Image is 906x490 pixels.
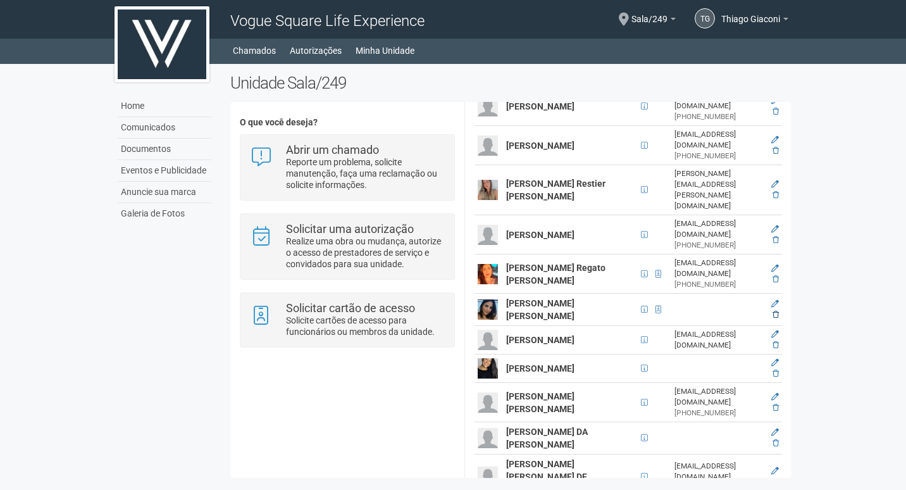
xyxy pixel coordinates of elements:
[674,386,764,408] div: [EMAIL_ADDRESS][DOMAIN_NAME]
[240,118,454,127] h4: O que você deseja?
[478,358,498,379] img: user.png
[118,160,211,182] a: Eventos e Publicidade
[674,168,764,211] div: [PERSON_NAME][EMAIL_ADDRESS][PERSON_NAME][DOMAIN_NAME]
[478,135,498,156] img: user.png
[506,101,574,111] strong: [PERSON_NAME]
[478,180,498,200] img: user.png
[773,369,779,378] a: Excluir membro
[356,42,414,60] a: Minha Unidade
[286,315,445,337] p: Solicite cartões de acesso para funcionários ou membros da unidade.
[506,298,574,321] strong: [PERSON_NAME] [PERSON_NAME]
[478,264,498,284] img: user.png
[506,263,605,286] strong: [PERSON_NAME] Regato [PERSON_NAME]
[506,391,574,414] strong: [PERSON_NAME] [PERSON_NAME]
[478,467,498,487] img: user.png
[286,301,415,315] strong: Solicitar cartão de acesso
[631,2,667,24] span: Sala/249
[250,303,444,337] a: Solicitar cartão de acesso Solicite cartões de acesso para funcionários ou membros da unidade.
[771,96,779,105] a: Editar membro
[118,203,211,224] a: Galeria de Fotos
[773,191,779,199] a: Excluir membro
[115,6,209,82] img: logo.jpg
[773,275,779,284] a: Excluir membro
[250,144,444,191] a: Abrir um chamado Reporte um problema, solicite manutenção, faça uma reclamação ou solicite inform...
[721,16,788,26] a: Thiago Giaconi
[773,341,779,349] a: Excluir membro
[674,218,764,240] div: [EMAIL_ADDRESS][DOMAIN_NAME]
[674,129,764,151] div: [EMAIL_ADDRESS][DOMAIN_NAME]
[771,225,779,234] a: Editar membro
[118,139,211,160] a: Documentos
[478,225,498,245] img: user.png
[674,258,764,279] div: [EMAIL_ADDRESS][DOMAIN_NAME]
[118,117,211,139] a: Comunicados
[230,73,791,92] h2: Unidade Sala/249
[773,310,779,319] a: Excluir membro
[771,467,779,475] a: Editar membro
[771,135,779,144] a: Editar membro
[118,182,211,203] a: Anuncie sua marca
[506,363,574,374] strong: [PERSON_NAME]
[286,236,445,270] p: Realize uma obra ou mudança, autorize o acesso de prestadores de serviço e convidados para sua un...
[506,335,574,345] strong: [PERSON_NAME]
[478,299,498,320] img: user.png
[773,477,779,486] a: Excluir membro
[771,393,779,401] a: Editar membro
[771,299,779,308] a: Editar membro
[250,223,444,270] a: Solicitar uma autorização Realize uma obra ou mudança, autorize o acesso de prestadores de serviç...
[674,408,764,418] div: [PHONE_NUMBER]
[721,2,780,24] span: Thiago Giaconi
[506,141,574,151] strong: [PERSON_NAME]
[674,111,764,122] div: [PHONE_NUMBER]
[773,107,779,116] a: Excluir membro
[286,222,414,236] strong: Solicitar uma autorização
[506,427,588,449] strong: [PERSON_NAME] DA [PERSON_NAME]
[674,461,764,482] div: [EMAIL_ADDRESS][DOMAIN_NAME]
[771,330,779,339] a: Editar membro
[773,403,779,412] a: Excluir membro
[478,96,498,116] img: user.png
[674,279,764,290] div: [PHONE_NUMBER]
[771,428,779,437] a: Editar membro
[773,146,779,155] a: Excluir membro
[771,180,779,189] a: Editar membro
[478,330,498,350] img: user.png
[631,16,676,26] a: Sala/249
[773,439,779,448] a: Excluir membro
[506,230,574,240] strong: [PERSON_NAME]
[773,236,779,244] a: Excluir membro
[233,42,276,60] a: Chamados
[478,428,498,448] img: user.png
[771,358,779,367] a: Editar membro
[286,156,445,191] p: Reporte um problema, solicite manutenção, faça uma reclamação ou solicite informações.
[290,42,342,60] a: Autorizações
[695,8,715,28] a: TG
[674,240,764,251] div: [PHONE_NUMBER]
[506,179,605,201] strong: [PERSON_NAME] Restier [PERSON_NAME]
[286,143,379,156] strong: Abrir um chamado
[674,151,764,161] div: [PHONE_NUMBER]
[674,329,764,351] div: [EMAIL_ADDRESS][DOMAIN_NAME]
[118,96,211,117] a: Home
[771,264,779,273] a: Editar membro
[478,393,498,413] img: user.png
[230,12,425,30] span: Vogue Square Life Experience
